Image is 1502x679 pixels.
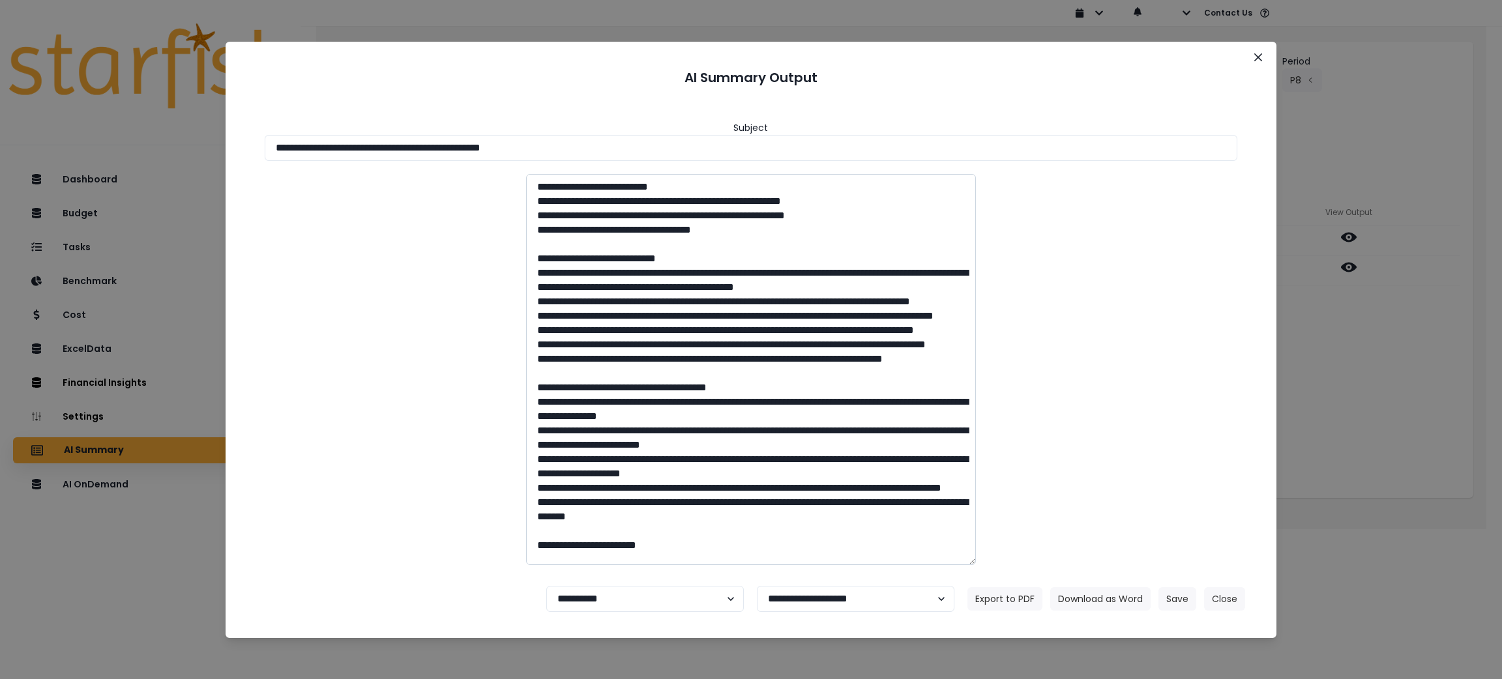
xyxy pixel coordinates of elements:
header: AI Summary Output [241,57,1261,98]
button: Close [1204,587,1245,611]
button: Close [1248,47,1269,68]
button: Download as Word [1050,587,1151,611]
button: Export to PDF [967,587,1042,611]
header: Subject [733,121,768,135]
button: Save [1158,587,1196,611]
